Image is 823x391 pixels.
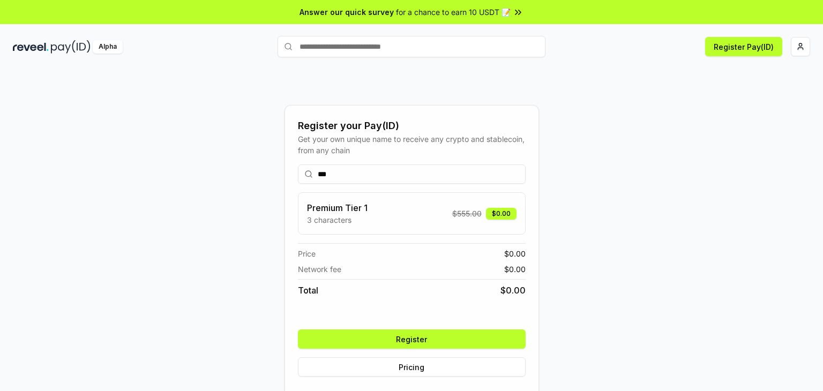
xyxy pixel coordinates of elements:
div: $0.00 [486,208,517,220]
img: pay_id [51,40,91,54]
span: $ 0.00 [504,264,526,275]
span: Answer our quick survey [300,6,394,18]
button: Register [298,329,526,349]
img: reveel_dark [13,40,49,54]
div: Register your Pay(ID) [298,118,526,133]
span: $ 0.00 [500,284,526,297]
p: 3 characters [307,214,368,225]
span: $ 555.00 [452,208,482,219]
span: for a chance to earn 10 USDT 📝 [396,6,511,18]
h3: Premium Tier 1 [307,201,368,214]
span: Price [298,248,316,259]
div: Alpha [93,40,123,54]
span: $ 0.00 [504,248,526,259]
div: Get your own unique name to receive any crypto and stablecoin, from any chain [298,133,526,156]
button: Register Pay(ID) [705,37,782,56]
span: Network fee [298,264,341,275]
button: Pricing [298,357,526,377]
span: Total [298,284,318,297]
